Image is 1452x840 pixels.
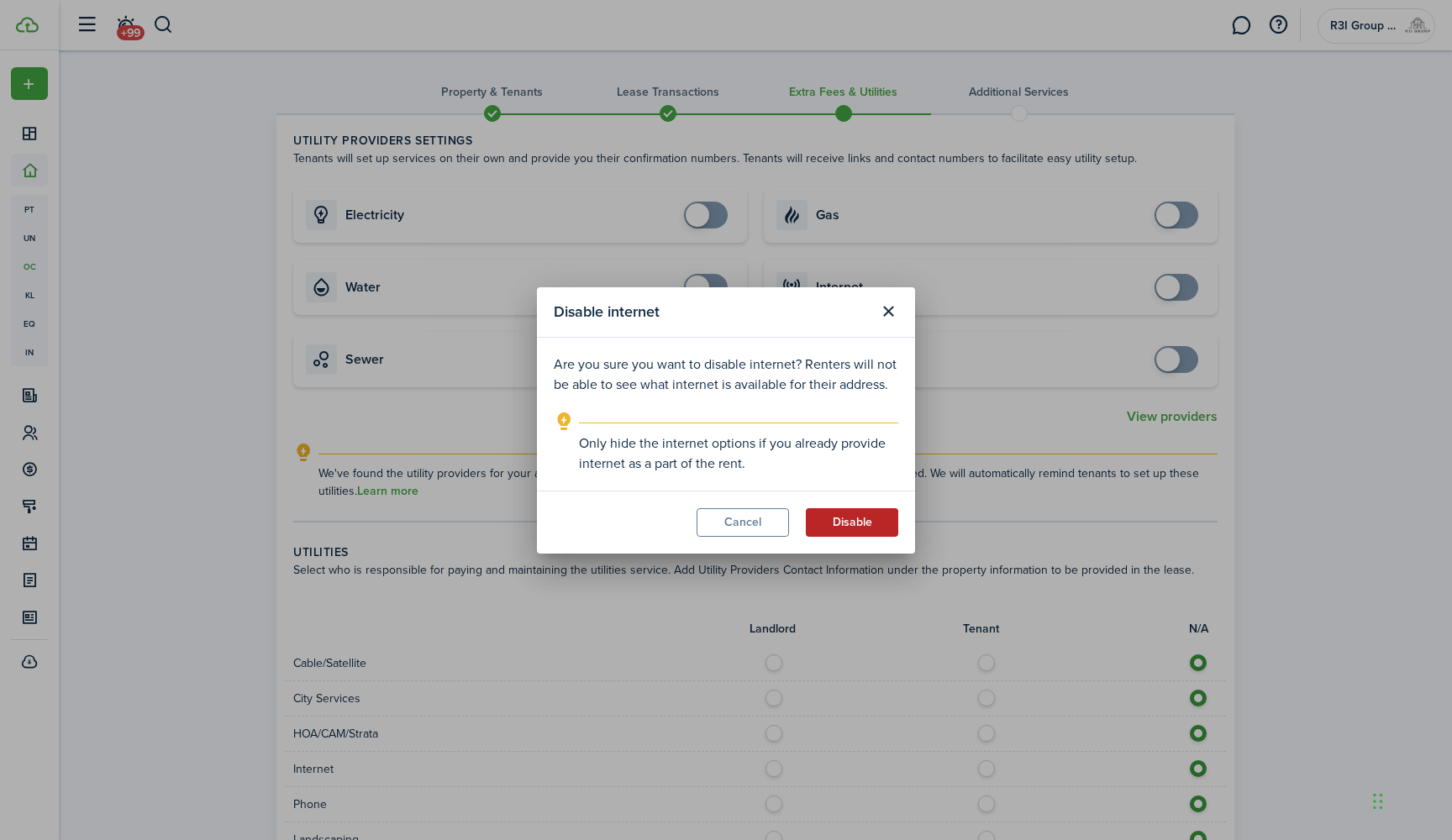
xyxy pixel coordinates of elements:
[554,296,870,328] modal-title: Disable internet
[874,297,902,326] button: Close modal
[1368,759,1452,840] iframe: Chat Widget
[554,354,898,395] p: Are you sure you want to disable internet? Renters will not be able to see what internet is avail...
[806,508,898,537] button: Disable
[579,433,898,474] explanation-description: Only hide the internet options if you already provide internet as a part of the rent.
[697,508,789,537] button: Cancel
[554,412,575,432] i: outline
[1373,776,1383,827] div: Drag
